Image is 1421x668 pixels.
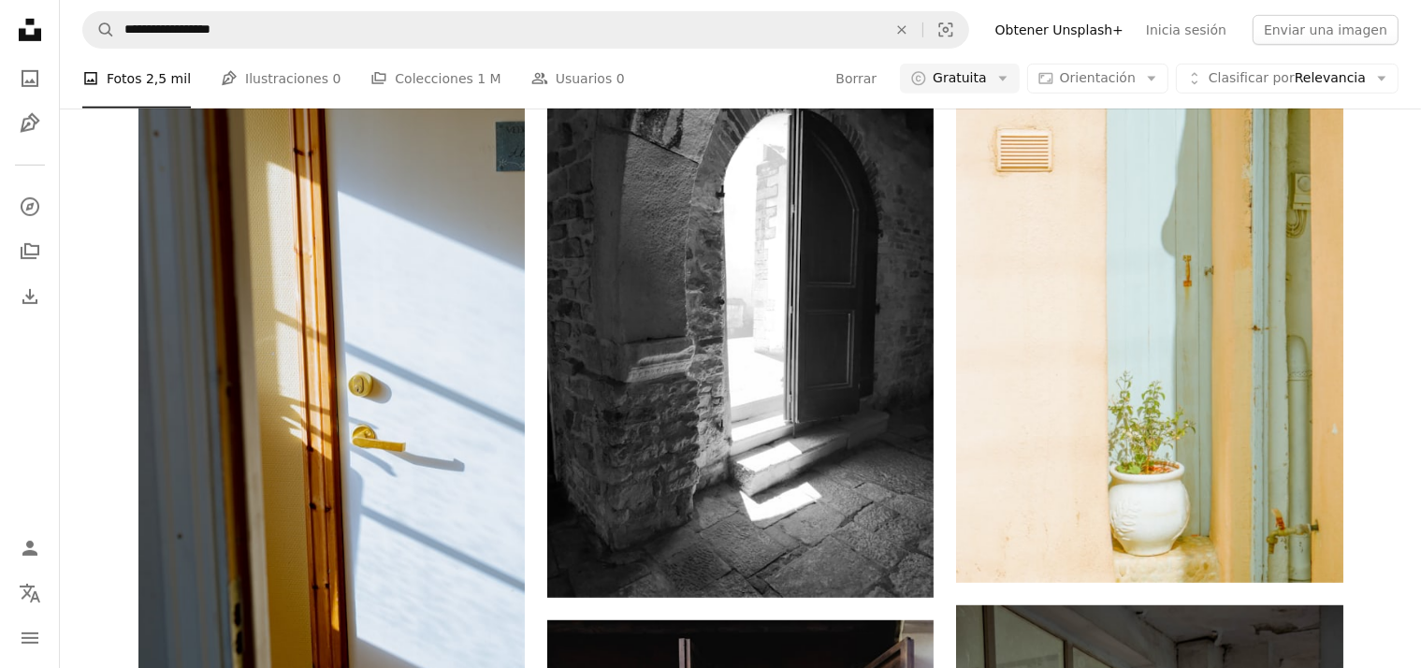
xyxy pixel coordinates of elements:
a: Colecciones 1 M [370,49,500,109]
button: Gratuita [900,64,1020,94]
span: 0 [616,68,625,89]
button: Enviar una imagen [1253,15,1399,45]
span: Orientación [1060,70,1136,85]
button: Búsqueda visual [923,12,968,48]
form: Encuentra imágenes en todo el sitio [82,11,969,49]
img: Planta verde con jarrón de cerámica al lado de la puerta de madera blanca [956,3,1342,583]
button: Menú [11,619,49,657]
span: 1 M [477,68,500,89]
button: Clasificar porRelevancia [1176,64,1399,94]
a: Planta verde con jarrón de cerámica al lado de la puerta de madera blanca [956,284,1342,301]
a: Una puerta en un edificio de piedra [547,330,934,347]
img: Una puerta en un edificio de piedra [547,81,934,597]
a: Ilustraciones [11,105,49,142]
a: Un par de tijeras sentadas encima de una puerta [138,353,525,370]
span: Gratuita [933,69,987,88]
button: Buscar en Unsplash [83,12,115,48]
a: Usuarios 0 [531,49,625,109]
button: Borrar [881,12,922,48]
button: Orientación [1027,64,1168,94]
button: Idioma [11,574,49,612]
button: Borrar [834,64,877,94]
a: Historial de descargas [11,278,49,315]
span: Relevancia [1209,69,1366,88]
a: Obtener Unsplash+ [984,15,1135,45]
a: Inicia sesión [1135,15,1238,45]
a: Inicio — Unsplash [11,11,49,52]
a: Iniciar sesión / Registrarse [11,530,49,567]
a: Colecciones [11,233,49,270]
a: Explorar [11,188,49,225]
a: Ilustraciones 0 [221,49,341,109]
a: Fotos [11,60,49,97]
span: 0 [332,68,341,89]
span: Clasificar por [1209,70,1295,85]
